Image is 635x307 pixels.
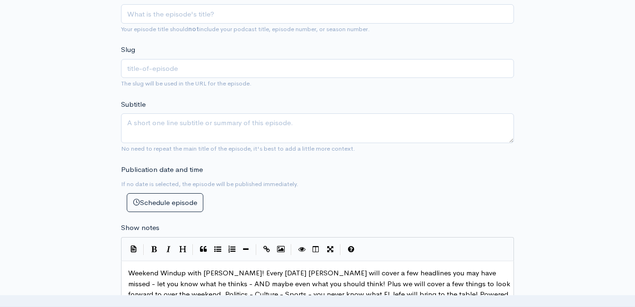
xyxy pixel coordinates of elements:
button: Bold [147,242,161,256]
button: Toggle Side by Side [309,242,323,256]
button: Schedule episode [127,193,203,213]
strong: not [188,25,199,33]
i: | [340,244,341,255]
i: | [192,244,193,255]
small: No need to repeat the main title of the episode, it's best to add a little more context. [121,145,355,153]
small: If no date is selected, the episode will be published immediately. [121,180,298,188]
small: The slug will be used in the URL for the episode. [121,79,252,87]
button: Insert Horizontal Line [239,242,253,256]
button: Insert Image [274,242,288,256]
label: Subtitle [121,99,146,110]
label: Publication date and time [121,164,203,175]
input: What is the episode's title? [121,4,514,24]
button: Toggle Fullscreen [323,242,337,256]
button: Heading [175,242,190,256]
button: Numbered List [225,242,239,256]
input: title-of-episode [121,59,514,78]
button: Create Link [260,242,274,256]
button: Toggle Preview [295,242,309,256]
i: | [256,244,257,255]
button: Insert Show Notes Template [126,242,140,256]
i: | [143,244,144,255]
label: Show notes [121,222,159,233]
i: | [291,244,292,255]
small: Your episode title should include your podcast title, episode number, or season number. [121,25,370,33]
label: Slug [121,44,135,55]
button: Quote [196,242,210,256]
button: Generic List [210,242,225,256]
button: Markdown Guide [344,242,358,256]
button: Italic [161,242,175,256]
